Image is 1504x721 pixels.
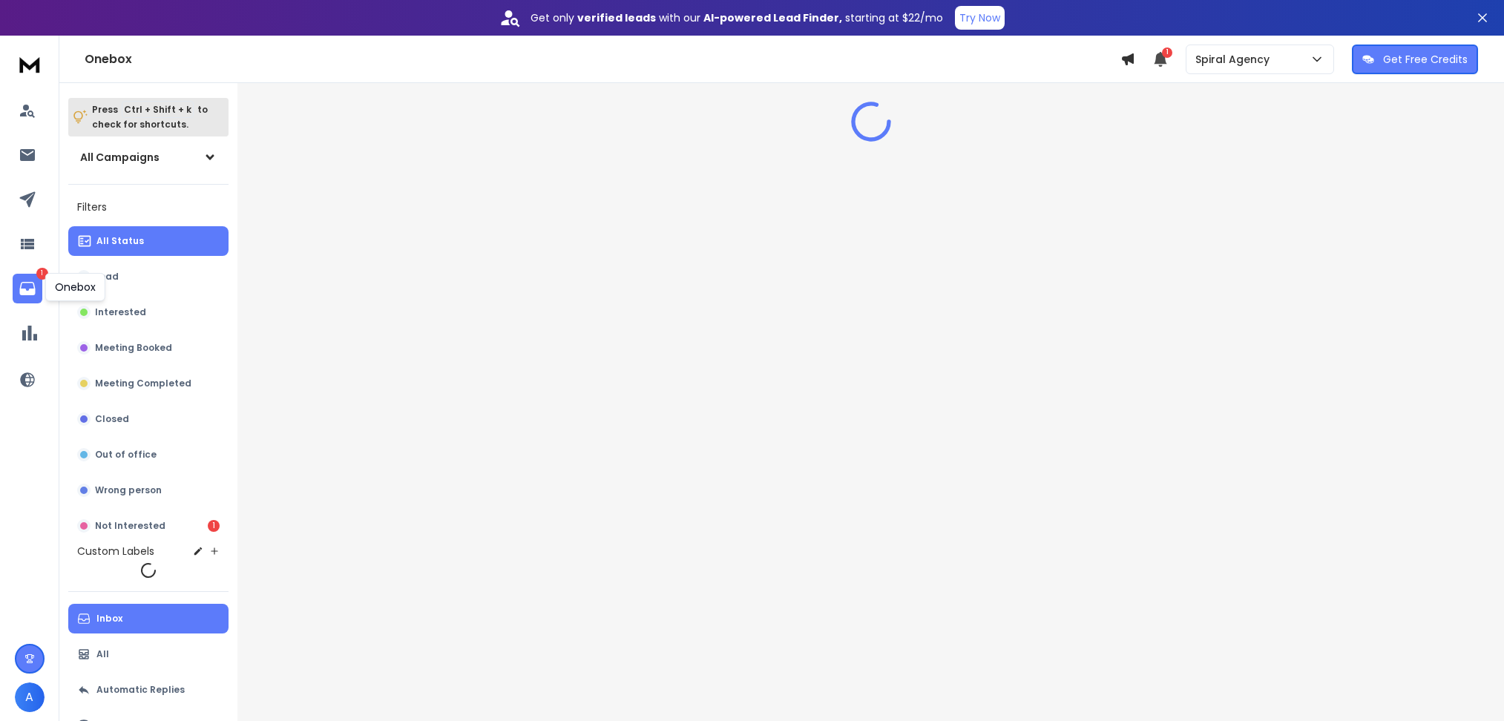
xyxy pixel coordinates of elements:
p: Not Interested [95,520,165,532]
h1: Onebox [85,50,1120,68]
h1: All Campaigns [80,150,160,165]
button: Get Free Credits [1352,45,1478,74]
button: All [68,639,229,669]
span: 1 [1162,47,1172,58]
button: Not Interested1 [68,511,229,541]
p: Out of office [95,449,157,461]
strong: verified leads [577,10,656,25]
button: Meeting Completed [68,369,229,398]
button: A [15,682,45,712]
strong: AI-powered Lead Finder, [703,10,842,25]
div: Onebox [45,273,105,301]
p: Get only with our starting at $22/mo [531,10,943,25]
p: Closed [95,413,129,425]
div: 1 [208,520,220,532]
p: Meeting Booked [95,342,172,354]
p: Try Now [959,10,1000,25]
p: All Status [96,235,144,247]
h3: Custom Labels [77,544,154,559]
button: Interested [68,297,229,327]
p: Meeting Completed [95,378,191,389]
button: Inbox [68,604,229,633]
p: Automatic Replies [96,684,185,696]
p: Wrong person [95,484,162,496]
img: logo [15,50,45,78]
p: Inbox [96,613,122,625]
button: Lead [68,262,229,292]
p: Lead [95,271,119,283]
button: Try Now [955,6,1005,30]
p: Press to check for shortcuts. [92,102,208,132]
button: Meeting Booked [68,333,229,363]
button: Wrong person [68,475,229,505]
p: Get Free Credits [1383,52,1468,67]
p: Spiral Agency [1195,52,1275,67]
h3: Filters [68,197,229,217]
p: All [96,648,109,660]
button: All Campaigns [68,142,229,172]
span: Ctrl + Shift + k [122,101,194,118]
p: Interested [95,306,146,318]
button: All Status [68,226,229,256]
button: Out of office [68,440,229,470]
button: Automatic Replies [68,675,229,705]
a: 1 [13,274,42,303]
p: 1 [36,268,48,280]
button: Closed [68,404,229,434]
